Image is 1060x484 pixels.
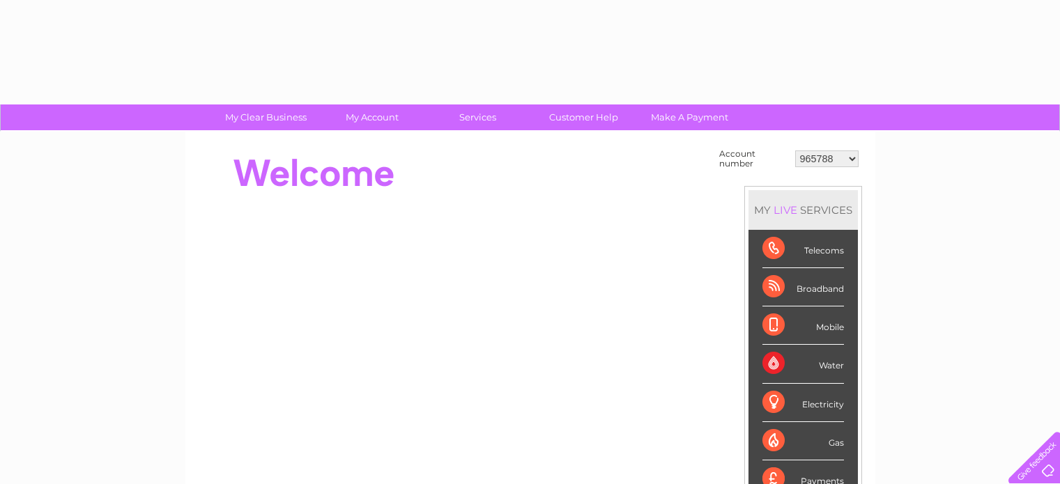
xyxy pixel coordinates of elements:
a: Customer Help [526,104,641,130]
a: Services [420,104,535,130]
div: Gas [762,422,844,460]
div: Mobile [762,306,844,345]
div: Telecoms [762,230,844,268]
div: Water [762,345,844,383]
td: Account number [716,146,792,172]
a: My Account [314,104,429,130]
div: LIVE [771,203,800,217]
div: MY SERVICES [748,190,858,230]
a: My Clear Business [208,104,323,130]
div: Broadband [762,268,844,306]
a: Make A Payment [632,104,747,130]
div: Electricity [762,384,844,422]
